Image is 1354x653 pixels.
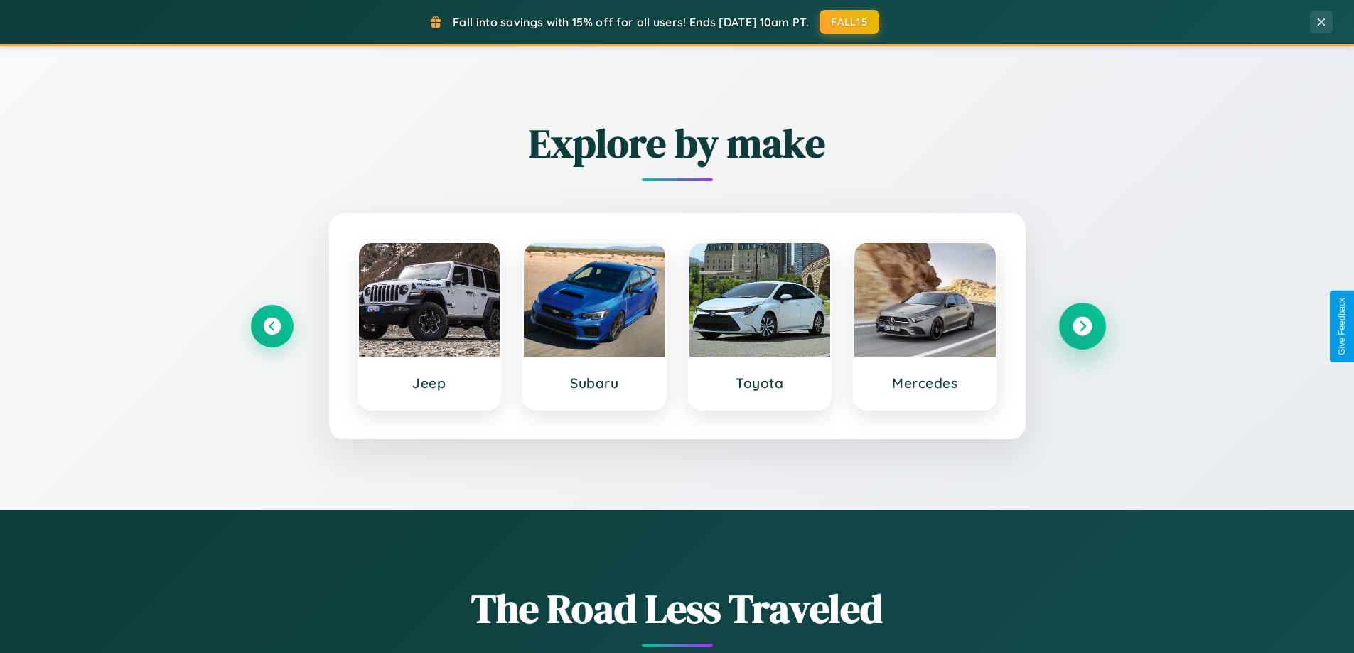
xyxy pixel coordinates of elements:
[1337,298,1347,355] div: Give Feedback
[538,374,651,392] h3: Subaru
[704,374,817,392] h3: Toyota
[453,15,809,29] span: Fall into savings with 15% off for all users! Ends [DATE] 10am PT.
[251,581,1104,636] h1: The Road Less Traveled
[820,10,879,34] button: FALL15
[373,374,486,392] h3: Jeep
[251,116,1104,171] h2: Explore by make
[869,374,982,392] h3: Mercedes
